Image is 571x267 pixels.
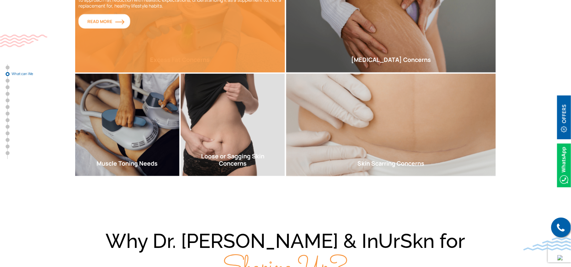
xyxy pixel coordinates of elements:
img: up-blue-arrow.svg [557,255,563,260]
h2: Loose or Sagging Skin Concerns [181,153,285,167]
img: Whatsappicon [557,144,571,187]
h2: Muscle Toning Needs [75,160,179,167]
img: offerBt [557,95,571,139]
h2: [MEDICAL_DATA] Concerns [286,56,496,64]
a: What can We [6,72,10,76]
a: Read More [78,14,130,29]
h2: Skin Scarring Concerns [286,160,496,167]
img: orange-arrow.svg [115,19,125,25]
a: Whatsappicon [557,161,571,168]
img: bluewave [524,237,571,251]
span: What can We [12,72,45,76]
span: Read More [87,18,121,24]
